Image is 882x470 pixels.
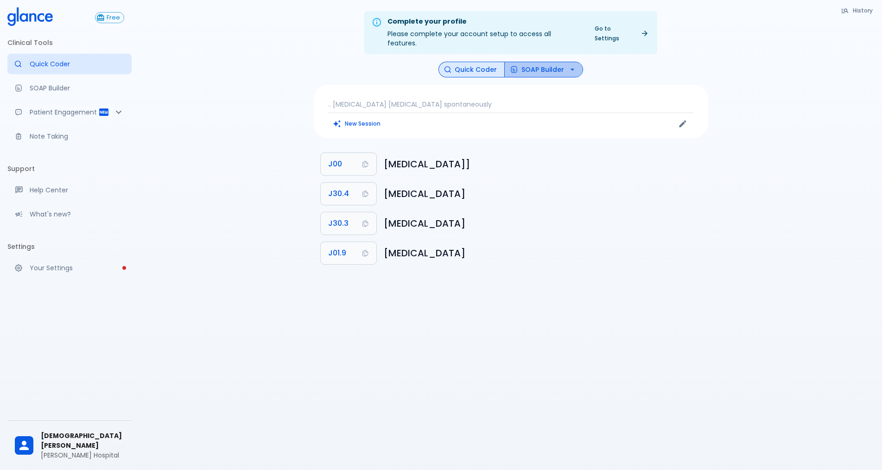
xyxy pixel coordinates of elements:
button: Quick Coder [438,62,505,78]
button: Copy Code J00 to clipboard [321,153,376,175]
button: Copy Code J30.4 to clipboard [321,183,376,205]
a: Docugen: Compose a clinical documentation in seconds [7,78,132,98]
h6: Other allergic rhinitis [384,216,701,231]
span: J30.4 [328,187,349,200]
a: Moramiz: Find ICD10AM codes instantly [7,54,132,74]
p: What's new? [30,210,124,219]
a: Get help from our support team [7,180,132,200]
p: Quick Coder [30,59,124,69]
li: Clinical Tools [7,32,132,54]
p: SOAP Builder [30,83,124,93]
p: Your Settings [30,263,124,273]
p: .. [MEDICAL_DATA] [MEDICAL_DATA] spontaneously [328,100,693,109]
a: Go to Settings [589,22,654,45]
p: [PERSON_NAME] Hospital [41,451,124,460]
h6: Acute sinusitis, unspecified [384,246,701,260]
p: Note Taking [30,132,124,141]
li: Settings [7,235,132,258]
h6: Allergic rhinitis, unspecified [384,186,701,201]
span: [DEMOGRAPHIC_DATA][PERSON_NAME] [41,431,124,451]
a: Click to view or change your subscription [95,12,132,23]
h6: Acute nasopharyngitis [common cold] [384,157,701,171]
button: Free [95,12,124,23]
button: SOAP Builder [504,62,583,78]
span: J01.9 [328,247,346,260]
button: Copy Code J30.3 to clipboard [321,212,376,235]
a: Please complete account setup [7,258,132,278]
button: Edit [676,117,690,131]
p: Patient Engagement [30,108,98,117]
div: Patient Reports & Referrals [7,102,132,122]
div: Complete your profile [387,17,582,27]
span: J00 [328,158,342,171]
a: Advanced note-taking [7,126,132,146]
div: Please complete your account setup to access all features. [387,14,582,51]
div: Recent updates and feature releases [7,204,132,224]
span: J30.3 [328,217,349,230]
li: Support [7,158,132,180]
button: Clears all inputs and results. [328,117,386,130]
p: Help Center [30,185,124,195]
span: Free [103,14,124,21]
div: [DEMOGRAPHIC_DATA][PERSON_NAME][PERSON_NAME] Hospital [7,425,132,466]
button: History [836,4,878,17]
button: Copy Code J01.9 to clipboard [321,242,376,264]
